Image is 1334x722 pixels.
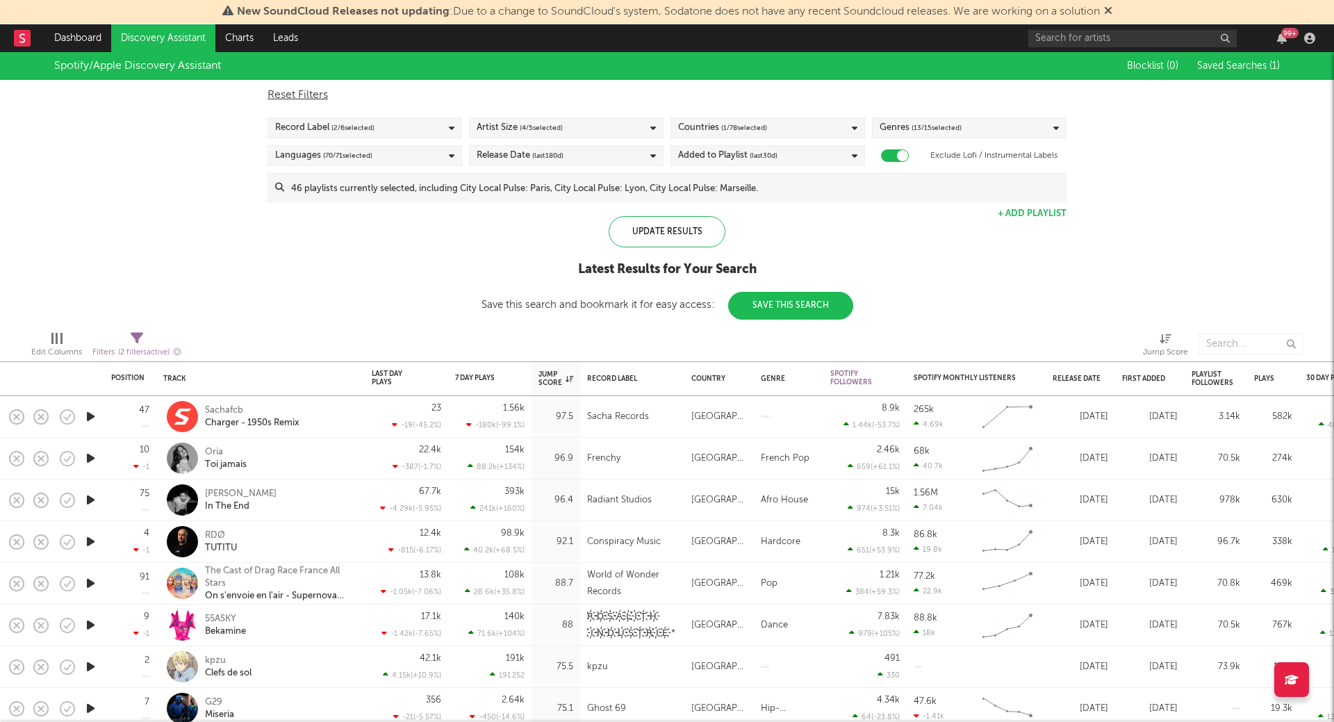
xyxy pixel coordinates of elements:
div: 4.69k [914,420,944,429]
div: World of Wonder Records [587,567,677,600]
div: Genres [880,120,962,136]
div: Conspiracy Music [587,534,661,550]
div: 191k [1254,659,1292,675]
div: 241k ( +160 % ) [470,504,525,513]
div: 70.5k [1192,617,1240,634]
div: 582k [1254,409,1292,425]
div: 8.9k [882,404,900,413]
div: -450 ( -14.6 % ) [470,712,525,721]
div: R҉O҉S҉A҉L҉I҉T҉H҉ ҉I҉N҉D҉U҉S҉T҉R҉I҉E҉* [587,609,677,642]
div: Ghost 69 [587,700,626,717]
div: 2.64k [502,696,525,705]
div: -1.05k ( -7.06 % ) [381,587,441,596]
div: [GEOGRAPHIC_DATA] [691,700,747,717]
div: 1.44k ( -53.7 % ) [843,420,900,429]
div: 384 ( +59.3 % ) [846,587,900,596]
div: Radiant Studios [587,492,652,509]
div: 47.6k [914,697,937,706]
div: [GEOGRAPHIC_DATA] [691,492,747,509]
div: [DATE] [1053,575,1108,592]
div: [GEOGRAPHIC_DATA] [691,659,747,675]
span: Dismiss [1104,6,1112,17]
a: kpzuClefs de sol [205,655,252,680]
span: ( 1 ) [1269,61,1280,71]
div: Latest Results for Your Search [481,261,853,278]
div: 75.5 [538,659,573,675]
div: 2.46k [877,445,900,454]
div: -1 [133,462,149,471]
input: Search for artists [1028,30,1237,47]
div: 75 [140,489,149,498]
div: Miseria [205,709,234,721]
div: [DATE] [1122,700,1178,717]
div: 88.8k [914,614,937,623]
div: [GEOGRAPHIC_DATA] [691,450,747,467]
div: 4.15k ( +10.9 % ) [383,671,441,680]
div: 97.5 [538,409,573,425]
div: 974 ( +3.51 % ) [848,504,900,513]
div: Dance [761,617,788,634]
div: -4.29k ( -5.95 % ) [380,504,441,513]
div: [GEOGRAPHIC_DATA] [691,617,747,634]
div: 64 ( -23.8 % ) [853,712,900,721]
div: 23 [431,404,441,413]
div: 98.9k [501,529,525,538]
div: [DATE] [1122,450,1178,467]
div: 978k [1192,492,1240,509]
div: 8.3k [882,529,900,538]
span: Saved Searches [1197,61,1280,71]
span: (last 30 d) [750,147,777,164]
span: ( 1 / 78 selected) [721,120,767,136]
div: 47 [139,406,149,415]
svg: Chart title [976,608,1039,643]
div: G29 [205,696,234,709]
div: The Cast of Drag Race France All Stars [205,565,354,590]
a: RDØTUTITU [205,530,237,555]
div: 4 [144,529,149,538]
div: -815 ( -6.17 % ) [388,545,441,555]
div: 1.56M [914,489,938,498]
div: Frenchy [587,450,620,467]
div: Jump Score [538,370,573,387]
div: Oria [205,446,247,459]
a: Dashboard [44,24,111,52]
div: Artist Size [477,120,563,136]
div: 274k [1254,450,1292,467]
div: Spotify Monthly Listeners [914,374,1018,382]
div: Toi jamais [205,459,247,471]
div: 22.9k [914,586,942,596]
a: 55ASKYBekamine [205,613,246,638]
div: [DATE] [1122,534,1178,550]
div: 659 ( +61.1 % ) [848,462,900,471]
div: 491 [884,654,900,663]
div: 88.7 [538,575,573,592]
div: Afro House [761,492,808,509]
div: Release Date [1053,375,1101,383]
button: Save This Search [728,292,853,320]
div: [DATE] [1122,492,1178,509]
div: Plays [1254,375,1274,383]
div: 330 [878,671,900,680]
div: 77.2k [914,572,935,581]
div: 651 ( +53.9 % ) [848,545,900,555]
span: ( 0 ) [1167,61,1178,71]
div: 70.8k [1192,575,1240,592]
a: Discovery Assistant [111,24,215,52]
a: SachafcbCharger - 1950s Remix [205,404,299,429]
div: Charger - 1950s Remix [205,417,299,429]
div: Position [111,374,145,382]
div: 99 + [1281,28,1299,38]
div: Genre [761,375,809,383]
div: 7.83k [878,612,900,621]
span: ( 70 / 71 selected) [323,147,372,164]
div: Filters [92,344,181,361]
span: Blocklist [1127,61,1178,71]
div: Last Day Plays [372,370,420,386]
svg: Chart title [976,525,1039,559]
div: Filters(2 filters active) [92,327,181,367]
div: Pop [761,575,777,592]
a: The Cast of Drag Race France All StarsOn s'envoie en l'air - Supernova version [205,565,354,602]
div: 630k [1254,492,1292,509]
span: ( 13 / 15 selected) [912,120,962,136]
div: 3.14k [1192,409,1240,425]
